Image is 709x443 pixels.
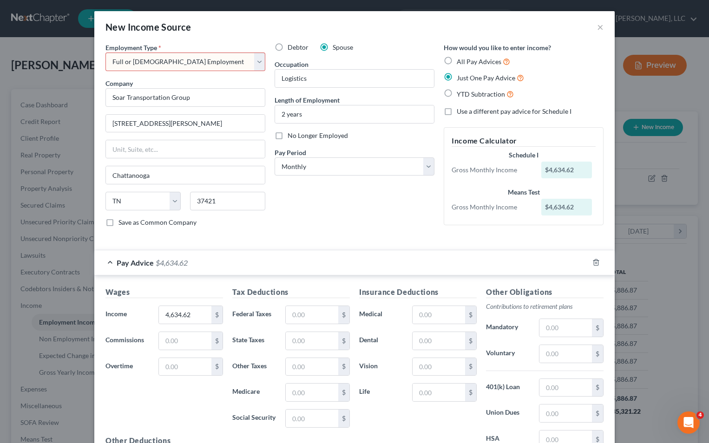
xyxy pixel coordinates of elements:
[452,150,596,160] div: Schedule I
[286,410,338,427] input: 0.00
[190,192,265,210] input: Enter zip...
[286,332,338,350] input: 0.00
[354,383,407,402] label: Life
[333,43,353,51] span: Spouse
[592,379,603,397] div: $
[338,358,349,376] div: $
[413,384,465,401] input: 0.00
[481,378,534,397] label: 401(k) Loan
[481,404,534,423] label: Union Dues
[105,79,133,87] span: Company
[338,410,349,427] div: $
[286,306,338,324] input: 0.00
[465,358,476,376] div: $
[275,105,434,123] input: ex: 2 years
[228,332,281,350] label: State Taxes
[452,188,596,197] div: Means Test
[457,107,571,115] span: Use a different pay advice for Schedule I
[338,306,349,324] div: $
[592,404,603,422] div: $
[457,58,501,65] span: All Pay Advices
[275,149,306,156] span: Pay Period
[105,44,157,52] span: Employment Type
[106,166,265,184] input: Enter city...
[452,135,596,147] h5: Income Calculator
[354,306,407,324] label: Medical
[118,218,197,226] span: Save as Common Company
[597,21,604,33] button: ×
[159,358,211,376] input: 0.00
[338,384,349,401] div: $
[211,306,223,324] div: $
[228,306,281,324] label: Federal Taxes
[286,358,338,376] input: 0.00
[228,383,281,402] label: Medicare
[486,302,604,311] p: Contributions to retirement plans
[338,332,349,350] div: $
[486,287,604,298] h5: Other Obligations
[465,332,476,350] div: $
[413,332,465,350] input: 0.00
[592,319,603,337] div: $
[156,258,188,267] span: $4,634.62
[413,306,465,324] input: 0.00
[159,306,211,324] input: 0.00
[539,319,592,337] input: 0.00
[592,345,603,363] div: $
[539,379,592,397] input: 0.00
[465,306,476,324] div: $
[211,358,223,376] div: $
[275,70,434,87] input: --
[105,287,223,298] h5: Wages
[539,345,592,363] input: 0.00
[105,20,191,33] div: New Income Source
[354,332,407,350] label: Dental
[481,345,534,363] label: Voluntary
[101,358,154,376] label: Overtime
[447,165,537,175] div: Gross Monthly Income
[465,384,476,401] div: $
[481,319,534,337] label: Mandatory
[696,411,704,419] span: 4
[541,162,592,178] div: $4,634.62
[444,43,551,52] label: How would you like to enter income?
[228,358,281,376] label: Other Taxes
[541,199,592,215] div: $4,634.62
[288,131,348,139] span: No Longer Employed
[359,287,477,298] h5: Insurance Deductions
[354,358,407,376] label: Vision
[457,90,505,98] span: YTD Subtraction
[105,88,265,107] input: Search company by name...
[677,411,700,434] iframe: Intercom live chat
[275,95,340,105] label: Length of Employment
[232,287,350,298] h5: Tax Deductions
[159,332,211,350] input: 0.00
[539,404,592,422] input: 0.00
[447,202,537,212] div: Gross Monthly Income
[413,358,465,376] input: 0.00
[106,115,265,132] input: Enter address...
[228,409,281,428] label: Social Security
[105,310,127,318] span: Income
[101,332,154,350] label: Commissions
[106,140,265,158] input: Unit, Suite, etc...
[288,43,309,51] span: Debtor
[275,59,309,69] label: Occupation
[117,258,154,267] span: Pay Advice
[286,384,338,401] input: 0.00
[211,332,223,350] div: $
[457,74,515,82] span: Just One Pay Advice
